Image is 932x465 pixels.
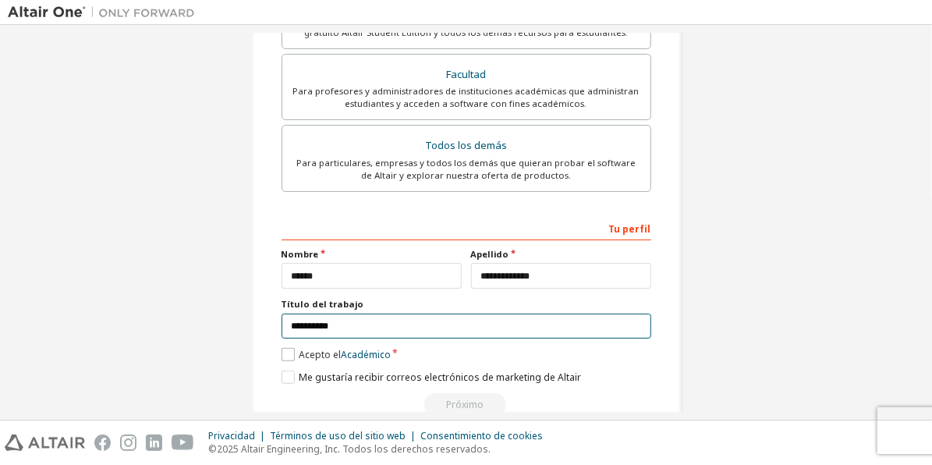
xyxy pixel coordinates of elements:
[282,393,651,417] div: Read and acccept EULA to continue
[282,248,462,261] label: Nombre
[282,298,651,311] label: Título del trabajo
[292,157,641,182] div: Para particulares, empresas y todos los demás que quieran probar el software de Altair y explorar...
[120,435,136,451] img: instagram.svg
[282,371,581,384] label: Me gustaría recibir correos electrónicos de marketing de Altair
[341,348,391,361] a: Académico
[208,442,552,456] p: ©
[8,5,203,20] img: Altair One
[146,435,162,451] img: linkedin.svg
[208,430,270,442] div: Privacidad
[471,248,651,261] label: Apellido
[292,64,641,86] div: Facultad
[5,435,85,451] img: altair_logo.svg
[420,430,552,442] div: Consentimiento de cookies
[172,435,194,451] img: youtube.svg
[270,430,420,442] div: Términos de uso del sitio web
[282,348,391,361] label: Acepto el
[94,435,111,451] img: facebook.svg
[292,135,641,157] div: Todos los demás
[292,85,641,110] div: Para profesores y administradores de instituciones académicas que administran estudiantes y acced...
[282,215,651,240] div: Tu perfil
[217,442,491,456] font: 2025 Altair Engineering, Inc. Todos los derechos reservados.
